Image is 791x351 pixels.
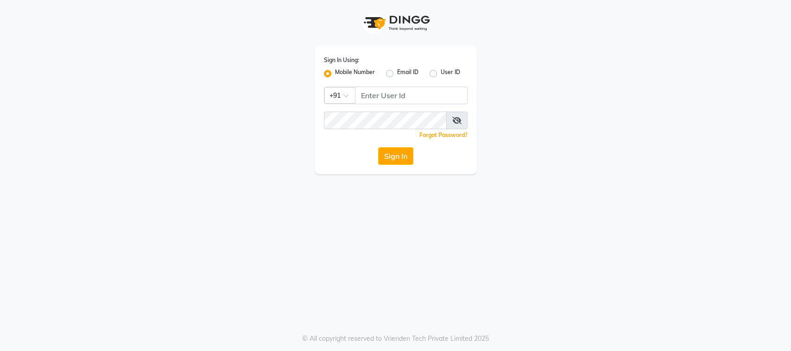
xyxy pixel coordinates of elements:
label: Sign In Using: [324,56,359,64]
img: logo1.svg [359,9,433,37]
label: User ID [441,68,460,79]
a: Forgot Password? [419,132,468,138]
button: Sign In [378,147,413,165]
label: Mobile Number [335,68,375,79]
input: Username [355,87,468,104]
label: Email ID [397,68,418,79]
input: Username [324,112,447,129]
